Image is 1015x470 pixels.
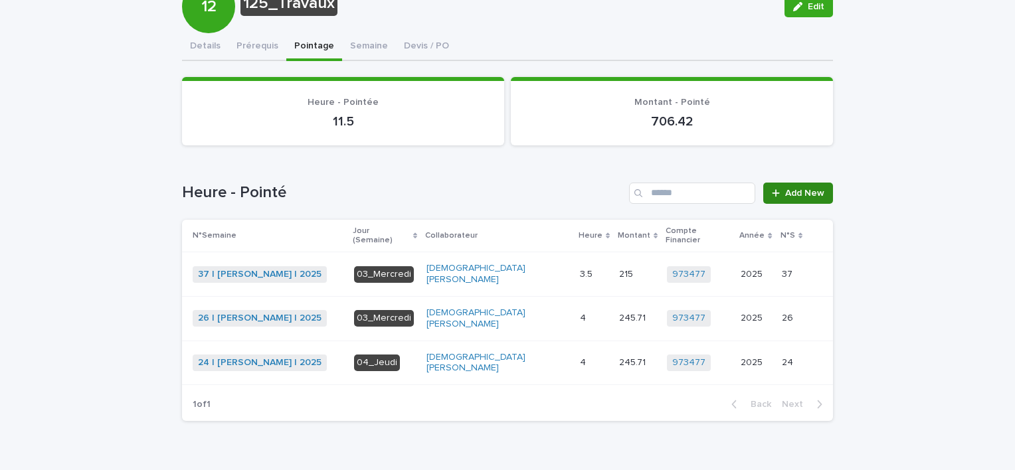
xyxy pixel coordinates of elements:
h1: Heure - Pointé [182,183,624,202]
div: 03_Mercredi [354,310,414,327]
p: 37 [782,266,795,280]
button: Semaine [342,33,396,61]
span: Back [743,400,771,409]
button: Details [182,33,229,61]
a: 24 | [PERSON_NAME] | 2025 [198,357,322,368]
a: 973477 [672,313,705,324]
a: [DEMOGRAPHIC_DATA][PERSON_NAME] [426,263,569,285]
a: 973477 [672,357,705,368]
span: Next [782,400,811,409]
span: Add New [785,189,824,198]
span: Edit [808,2,824,11]
p: 215 [619,266,636,280]
p: 11.5 [198,114,488,129]
button: Prérequis [229,33,286,61]
p: 706.42 [527,114,817,129]
p: 24 [782,354,796,368]
p: N°Semaine [193,228,236,243]
a: 26 | [PERSON_NAME] | 2025 [198,313,322,324]
p: 3.5 [580,266,595,280]
button: Next [777,398,833,410]
p: Compte Financier [666,224,731,248]
p: Année [739,228,765,243]
p: 26 [782,310,796,324]
tr: 37 | [PERSON_NAME] | 2025 03_Mercredi[DEMOGRAPHIC_DATA][PERSON_NAME] 3.53.5 215215 973477 2025202... [182,252,833,297]
p: 1 of 1 [182,388,221,421]
p: Heure [579,228,602,243]
a: [DEMOGRAPHIC_DATA][PERSON_NAME] [426,307,569,330]
a: [DEMOGRAPHIC_DATA][PERSON_NAME] [426,352,569,374]
a: 973477 [672,269,705,280]
tr: 26 | [PERSON_NAME] | 2025 03_Mercredi[DEMOGRAPHIC_DATA][PERSON_NAME] 44 245.71245.71 973477 20252... [182,296,833,341]
a: 37 | [PERSON_NAME] | 2025 [198,269,322,280]
button: Pointage [286,33,342,61]
p: Collaborateur [425,228,478,243]
p: 4 [580,354,589,368]
p: Montant [618,228,650,243]
span: Heure - Pointée [308,98,379,107]
p: 2025 [741,354,765,368]
button: Back [721,398,777,410]
p: Jour (Semaine) [353,224,410,248]
input: Search [629,183,755,204]
div: 04_Jeudi [354,354,400,371]
button: Devis / PO [396,33,457,61]
p: 245.71 [619,354,648,368]
p: 2025 [741,266,765,280]
p: 2025 [741,310,765,324]
p: N°S [781,228,795,243]
span: Montant - Pointé [634,98,710,107]
p: 4 [580,310,589,324]
p: 245.71 [619,310,648,324]
a: Add New [763,183,833,204]
div: 03_Mercredi [354,266,414,283]
tr: 24 | [PERSON_NAME] | 2025 04_Jeudi[DEMOGRAPHIC_DATA][PERSON_NAME] 44 245.71245.71 973477 20252025... [182,341,833,385]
